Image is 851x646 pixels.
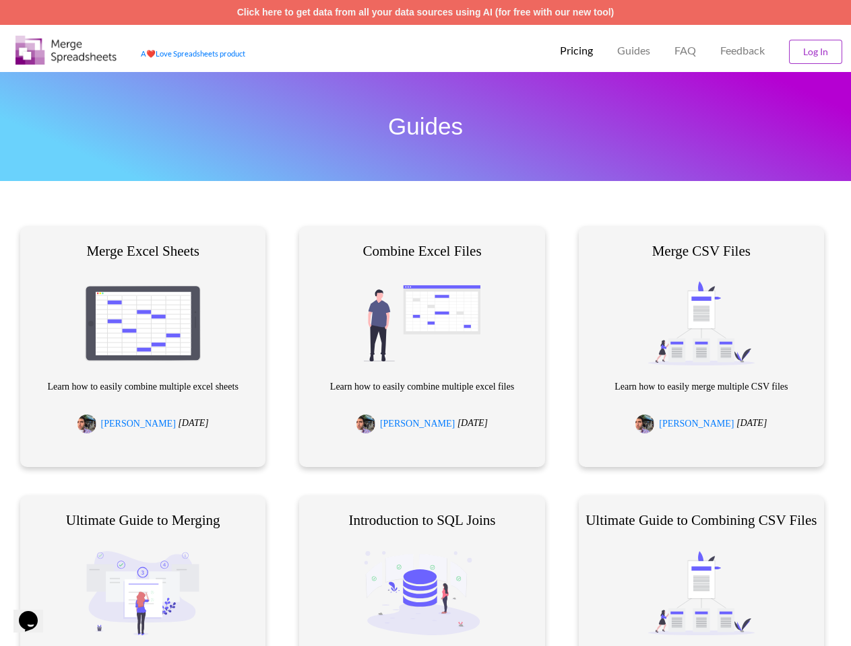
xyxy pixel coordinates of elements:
[586,243,817,433] a: Merge CSV Files merged filesLearn how to easily merge multiple CSV files [PERSON_NAME] [DATE]
[101,419,176,429] a: [PERSON_NAME]
[237,7,614,17] a: Click here to get data from all your data sources using AI (for free with our new tool)
[85,264,201,365] img: merged files
[356,415,375,433] img: Adhaar.jpg
[586,512,817,529] h4: Ultimate Guide to Combining CSV Files
[306,243,538,433] div: Learn how to easily combine multiple excel files
[27,243,259,433] a: Merge Excel Sheets merged filesLearn how to easily combine multiple excel sheets [PERSON_NAME] [D...
[306,512,538,529] h4: Introduction to SQL Joins
[560,44,593,58] p: Pricing
[13,592,57,633] iframe: chat widget
[789,40,842,64] button: Log In
[643,264,759,365] img: merged files
[146,49,156,58] span: heart
[586,243,817,433] div: Learn how to easily merge multiple CSV files
[380,419,455,429] a: [PERSON_NAME]
[659,419,734,429] a: [PERSON_NAME]
[27,512,259,529] h4: Ultimate Guide to Merging
[141,49,245,58] a: AheartLove Spreadsheets product
[674,44,696,58] p: FAQ
[85,534,201,635] img: merged files
[586,243,817,260] h4: Merge CSV Files
[306,243,538,260] h4: Combine Excel Files
[720,45,765,56] span: Feedback
[364,534,480,635] img: merged files
[306,243,538,433] a: Combine Excel Files merged filesLearn how to easily combine multiple excel files [PERSON_NAME] [D...
[15,36,117,65] img: Logo.png
[364,264,480,365] img: merged files
[77,415,96,433] img: Adhaar.jpg
[178,419,208,429] i: [DATE]
[635,415,654,433] img: Adhaar.jpg
[736,419,767,429] i: [DATE]
[27,243,259,260] h4: Merge Excel Sheets
[27,243,259,433] div: Learn how to easily combine multiple excel sheets
[617,44,650,58] p: Guides
[643,534,759,635] img: merged files
[458,419,488,429] i: [DATE]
